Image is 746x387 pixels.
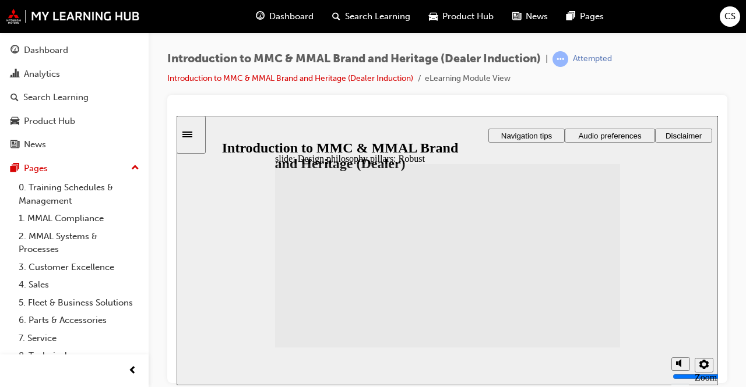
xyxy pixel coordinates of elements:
a: 6. Parts & Accessories [14,311,144,329]
a: 1. MMAL Compliance [14,210,144,228]
span: car-icon [429,9,438,24]
a: car-iconProduct Hub [420,5,503,29]
span: Dashboard [269,10,314,23]
span: prev-icon [128,364,137,378]
a: Product Hub [5,111,144,132]
div: Analytics [24,68,60,81]
button: Audio preferences [388,13,478,27]
a: Analytics [5,63,144,85]
span: guage-icon [256,9,265,24]
span: search-icon [332,9,340,24]
span: chart-icon [10,69,19,80]
label: Zoom to fit [518,257,540,287]
li: eLearning Module View [425,72,511,86]
a: 2. MMAL Systems & Processes [14,228,144,258]
a: 4. Sales [14,276,144,294]
span: Disclaimer [489,16,525,24]
span: news-icon [10,140,19,150]
button: Disclaimer [478,13,536,27]
span: learningRecordVerb_ATTEMPT-icon [553,51,568,67]
a: 5. Fleet & Business Solutions [14,294,144,312]
span: Introduction to MMC & MMAL Brand and Heritage (Dealer Induction) [167,52,541,66]
span: | [546,52,548,66]
button: Pages [5,158,144,179]
a: search-iconSearch Learning [323,5,420,29]
span: Navigation tips [325,16,375,24]
span: pages-icon [566,9,575,24]
span: guage-icon [10,45,19,56]
a: Search Learning [5,87,144,108]
a: 0. Training Schedules & Management [14,179,144,210]
span: up-icon [131,161,139,176]
div: misc controls [489,232,536,269]
a: news-iconNews [503,5,557,29]
div: Dashboard [24,44,68,57]
div: Pages [24,162,48,175]
button: CS [720,6,740,27]
input: volume [496,256,571,265]
div: Product Hub [24,115,75,128]
span: Product Hub [442,10,494,23]
a: Dashboard [5,40,144,61]
span: car-icon [10,116,19,127]
a: News [5,134,144,155]
span: news-icon [512,9,521,24]
a: pages-iconPages [557,5,613,29]
div: Search Learning [23,91,89,104]
button: Navigation tips [312,13,388,27]
img: mmal [6,9,140,24]
div: News [24,138,46,151]
span: News [526,10,548,23]
a: 3. Customer Excellence [14,258,144,276]
span: Search Learning [345,10,410,23]
button: DashboardAnalyticsSearch LearningProduct HubNews [5,37,144,158]
span: Audio preferences [402,16,465,24]
span: pages-icon [10,164,19,174]
button: Settings [518,242,537,257]
a: guage-iconDashboard [247,5,323,29]
a: 8. Technical [14,347,144,365]
span: Pages [580,10,604,23]
span: CS [724,10,736,23]
button: Mute (Ctrl+Alt+M) [495,242,513,255]
a: 7. Service [14,329,144,347]
a: Introduction to MMC & MMAL Brand and Heritage (Dealer Induction) [167,73,413,83]
span: search-icon [10,93,19,103]
div: Attempted [573,54,612,65]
